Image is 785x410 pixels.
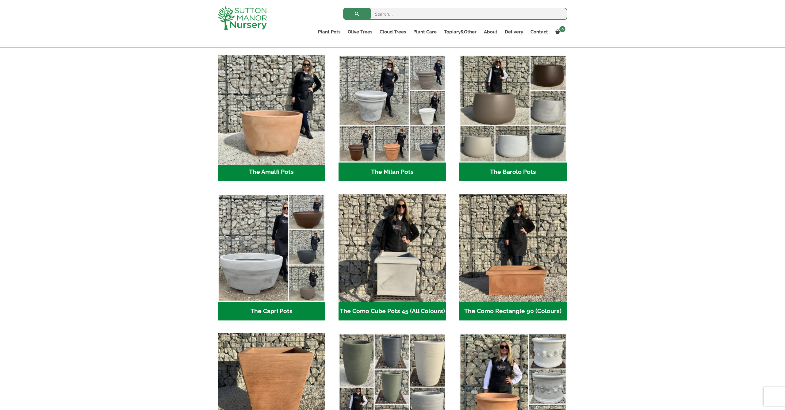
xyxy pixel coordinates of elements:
[218,302,325,321] h2: The Capri Pots
[339,302,446,321] h2: The Como Cube Pots 45 (All Colours)
[501,28,527,36] a: Delivery
[344,28,376,36] a: Olive Trees
[376,28,410,36] a: Cloud Trees
[339,55,446,181] a: Visit product category The Milan Pots
[215,52,328,165] img: The Amalfi Pots
[218,194,325,302] img: The Capri Pots
[459,194,567,320] a: Visit product category The Como Rectangle 90 (Colours)
[440,28,480,36] a: Topiary&Other
[314,28,344,36] a: Plant Pots
[459,55,567,181] a: Visit product category The Barolo Pots
[339,55,446,163] img: The Milan Pots
[410,28,440,36] a: Plant Care
[459,194,567,302] img: The Como Rectangle 90 (Colours)
[218,55,325,181] a: Visit product category The Amalfi Pots
[218,6,267,30] img: logo
[218,194,325,320] a: Visit product category The Capri Pots
[339,194,446,302] img: The Como Cube Pots 45 (All Colours)
[339,163,446,182] h2: The Milan Pots
[339,194,446,320] a: Visit product category The Como Cube Pots 45 (All Colours)
[459,302,567,321] h2: The Como Rectangle 90 (Colours)
[559,26,565,32] span: 0
[218,163,325,182] h2: The Amalfi Pots
[459,163,567,182] h2: The Barolo Pots
[480,28,501,36] a: About
[552,28,567,36] a: 0
[459,55,567,163] img: The Barolo Pots
[527,28,552,36] a: Contact
[343,8,567,20] input: Search...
